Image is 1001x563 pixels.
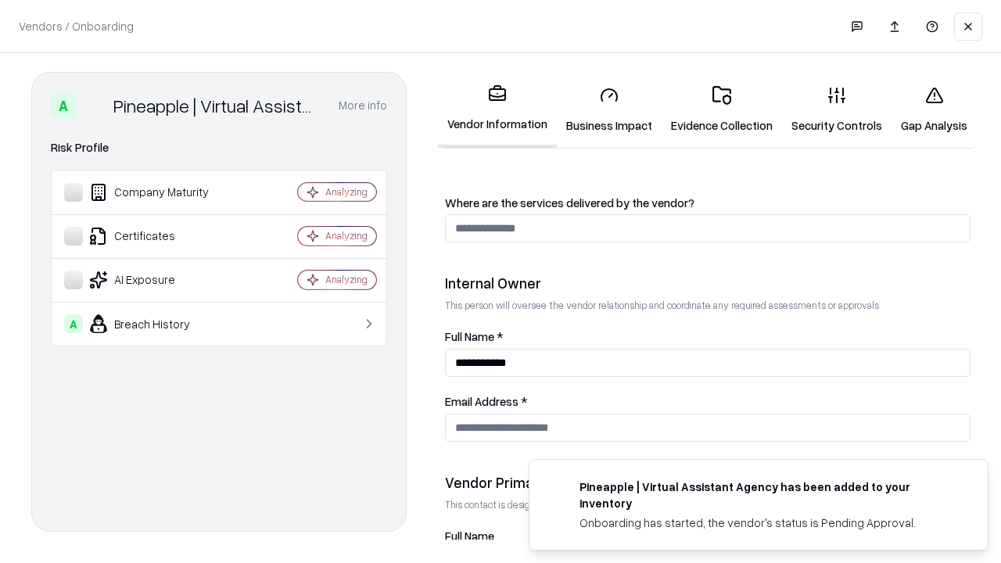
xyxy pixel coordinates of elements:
[445,473,971,492] div: Vendor Primary Contact
[445,274,971,292] div: Internal Owner
[445,331,971,342] label: Full Name *
[339,91,387,120] button: More info
[64,271,251,289] div: AI Exposure
[51,93,76,118] div: A
[445,498,971,511] p: This contact is designated to receive the assessment request from Shift
[557,74,662,146] a: Business Impact
[325,229,368,242] div: Analyzing
[548,479,567,497] img: trypineapple.com
[579,515,950,531] div: Onboarding has started, the vendor's status is Pending Approval.
[445,530,971,542] label: Full Name
[51,138,387,157] div: Risk Profile
[445,396,971,407] label: Email Address *
[82,93,107,118] img: Pineapple | Virtual Assistant Agency
[662,74,782,146] a: Evidence Collection
[64,314,83,333] div: A
[325,273,368,286] div: Analyzing
[445,299,971,312] p: This person will oversee the vendor relationship and coordinate any required assessments or appro...
[64,314,251,333] div: Breach History
[438,72,557,148] a: Vendor Information
[445,197,971,209] label: Where are the services delivered by the vendor?
[64,227,251,246] div: Certificates
[579,479,950,511] div: Pineapple | Virtual Assistant Agency has been added to your inventory
[892,74,977,146] a: Gap Analysis
[64,183,251,202] div: Company Maturity
[782,74,892,146] a: Security Controls
[19,18,134,34] p: Vendors / Onboarding
[113,93,320,118] div: Pineapple | Virtual Assistant Agency
[325,185,368,199] div: Analyzing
